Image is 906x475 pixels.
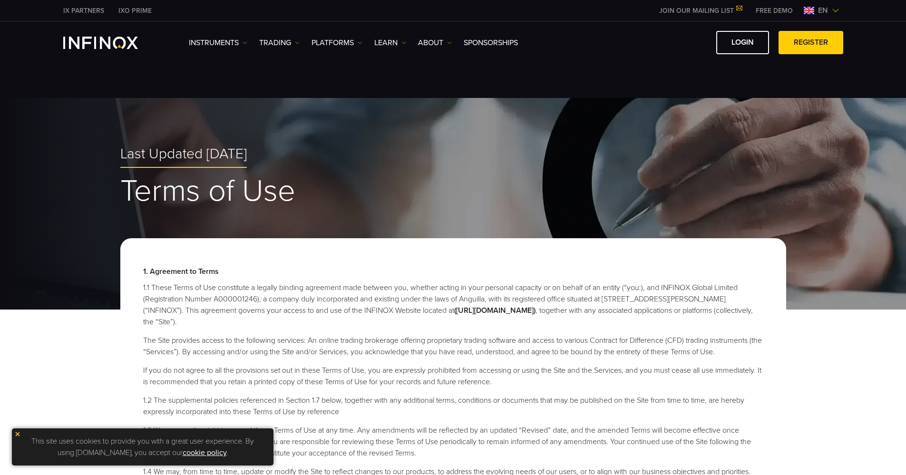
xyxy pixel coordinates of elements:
[454,306,536,315] a: ([URL][DOMAIN_NAME])
[652,7,749,15] a: JOIN OUR MAILING LIST
[143,365,763,388] li: If you do not agree to all the provisions set out in these Terms of Use, you are expressly prohib...
[111,6,159,16] a: INFINOX
[716,31,769,54] a: LOGIN
[143,425,763,459] li: 1.3 We reserve the right to amend these Terms of Use at any time. Any amendments will be reflecte...
[189,37,247,48] a: Instruments
[120,145,247,163] span: Last Updated [DATE]
[143,282,763,328] li: 1.1 These Terms of Use constitute a legally binding agreement made between you, whether acting in...
[120,175,786,207] h1: Terms of Use
[63,37,160,49] a: INFINOX Logo
[814,5,832,16] span: en
[143,267,219,276] strong: 1. Agreement to Terms
[183,448,227,457] a: cookie policy
[779,31,843,54] a: REGISTER
[14,431,21,437] img: yellow close icon
[312,37,362,48] a: PLATFORMS
[143,335,763,358] li: The Site provides access to the following services: An online trading brokerage offering propriet...
[749,6,800,16] a: INFINOX MENU
[464,37,518,48] a: SPONSORSHIPS
[143,395,763,417] li: 1.2 The supplemental policies referenced in Section 1.7 below, together with any additional terms...
[17,433,269,461] p: This site uses cookies to provide you with a great user experience. By using [DOMAIN_NAME], you a...
[259,37,300,48] a: TRADING
[56,6,111,16] a: INFINOX
[418,37,452,48] a: ABOUT
[374,37,406,48] a: Learn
